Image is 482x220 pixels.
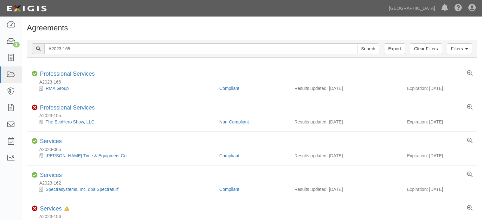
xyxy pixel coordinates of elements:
[40,138,62,145] div: Services
[32,206,37,211] i: Non-Compliant
[219,187,239,192] a: Compliant
[46,119,94,124] a: The EcoHero Show, LLC
[40,71,95,78] div: Professional Services
[32,153,215,159] div: Taylor Time & Equipment Co.
[357,43,379,54] input: Search
[40,138,62,144] a: Services
[5,3,48,14] img: logo-5460c22ac91f19d4615b14bd174203de0afe785f0fc80cf4dbbc73dc1793850b.png
[32,112,477,119] div: A2023-155
[64,207,69,211] i: In Default since 05/09/2025
[32,180,477,186] div: A2023-162
[467,172,472,178] a: View results summary
[32,105,37,110] i: Non-Compliant
[40,172,62,178] a: Services
[32,138,37,144] i: Compliant
[32,119,215,125] div: The EcoHero Show, LLC
[27,24,477,32] h1: Agreements
[40,172,62,179] div: Services
[40,205,69,212] div: Services
[386,2,438,15] a: [GEOGRAPHIC_DATA]
[32,79,477,85] div: A2023-166
[32,213,477,220] div: A2023-156
[219,86,239,91] a: Compliant
[294,186,397,192] div: Results updated: [DATE]
[32,186,215,192] div: Spectrasystems, Inc. dba Spectraturf
[407,119,472,125] div: Expiration: [DATE]
[46,153,128,158] a: [PERSON_NAME] Time & Equipment Co.
[467,104,472,110] a: View results summary
[407,186,472,192] div: Expiration: [DATE]
[44,43,357,54] input: Search
[32,172,37,178] i: Compliant
[454,4,462,12] i: Help Center - Complianz
[32,85,215,91] div: RMA Group
[46,187,119,192] a: Spectrasystems, Inc. dba Spectraturf
[384,43,405,54] a: Export
[32,146,477,153] div: A2023-065
[447,43,472,54] a: Filters
[467,205,472,211] a: View results summary
[40,104,95,111] a: Professional Services
[13,42,20,47] div: 3
[40,71,95,77] a: Professional Services
[294,119,397,125] div: Results updated: [DATE]
[467,138,472,144] a: View results summary
[32,71,37,77] i: Compliant
[46,86,69,91] a: RMA Group
[40,205,62,212] a: Services
[467,71,472,76] a: View results summary
[407,85,472,91] div: Expiration: [DATE]
[294,153,397,159] div: Results updated: [DATE]
[294,85,397,91] div: Results updated: [DATE]
[407,153,472,159] div: Expiration: [DATE]
[219,153,239,158] a: Compliant
[219,119,249,124] a: Non-Compliant
[410,43,442,54] a: Clear Filters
